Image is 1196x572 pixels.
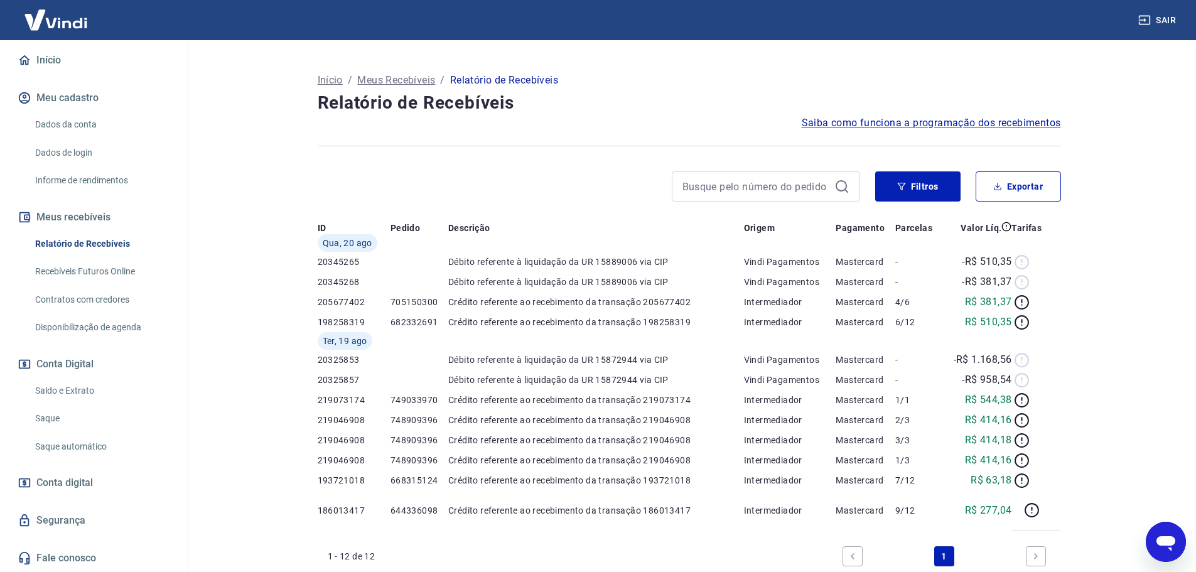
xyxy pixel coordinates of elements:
p: / [440,73,444,88]
p: / [348,73,352,88]
p: Crédito referente ao recebimento da transação 205677402 [448,296,744,308]
span: Conta digital [36,474,93,492]
p: 4/6 [895,296,940,308]
p: Mastercard [836,504,895,517]
p: -R$ 958,54 [962,372,1011,387]
p: R$ 63,18 [971,473,1011,488]
p: Intermediador [744,454,836,467]
button: Meus recebíveis [15,203,173,231]
a: Início [15,46,173,74]
p: Pagamento [836,222,885,234]
p: 20345265 [318,256,391,268]
a: Saque automático [30,434,173,460]
p: 1/1 [895,394,940,406]
a: Informe de rendimentos [30,168,173,193]
p: Mastercard [836,434,895,446]
p: 1/3 [895,454,940,467]
p: R$ 544,38 [965,392,1012,407]
p: Crédito referente ao recebimento da transação 186013417 [448,504,744,517]
h4: Relatório de Recebíveis [318,90,1061,116]
p: Parcelas [895,222,932,234]
a: Dados de login [30,140,173,166]
p: Mastercard [836,316,895,328]
p: Vindi Pagamentos [744,353,836,366]
p: Débito referente à liquidação da UR 15872944 via CIP [448,374,744,386]
p: Intermediador [744,474,836,487]
p: 2/3 [895,414,940,426]
a: Dados da conta [30,112,173,138]
button: Filtros [875,171,961,202]
p: -R$ 510,35 [962,254,1011,269]
p: 20325853 [318,353,391,366]
p: Intermediador [744,316,836,328]
p: Origem [744,222,775,234]
p: 205677402 [318,296,391,308]
p: 7/12 [895,474,940,487]
p: 20345268 [318,276,391,288]
p: Débito referente à liquidação da UR 15889006 via CIP [448,256,744,268]
a: Saldo e Extrato [30,378,173,404]
p: ID [318,222,326,234]
input: Busque pelo número do pedido [682,177,829,196]
a: Relatório de Recebíveis [30,231,173,257]
p: Mastercard [836,394,895,406]
p: 193721018 [318,474,391,487]
p: Relatório de Recebíveis [450,73,558,88]
p: Mastercard [836,276,895,288]
p: Valor Líq. [961,222,1001,234]
img: Vindi [15,1,97,39]
p: 682332691 [391,316,448,328]
p: Crédito referente ao recebimento da transação 198258319 [448,316,744,328]
p: Descrição [448,222,490,234]
p: Intermediador [744,296,836,308]
p: Pedido [391,222,420,234]
p: Crédito referente ao recebimento da transação 219046908 [448,414,744,426]
p: R$ 414,16 [965,413,1012,428]
ul: Pagination [838,541,1051,571]
p: 219046908 [318,414,391,426]
p: Débito referente à liquidação da UR 15872944 via CIP [448,353,744,366]
a: Conta digital [15,469,173,497]
button: Meu cadastro [15,84,173,112]
p: Vindi Pagamentos [744,374,836,386]
p: R$ 381,37 [965,294,1012,310]
p: Intermediador [744,414,836,426]
p: 749033970 [391,394,448,406]
p: 219046908 [318,454,391,467]
p: R$ 510,35 [965,315,1012,330]
p: Intermediador [744,394,836,406]
span: Qua, 20 ago [323,237,372,249]
p: Crédito referente ao recebimento da transação 219046908 [448,434,744,446]
p: - [895,353,940,366]
iframe: Botão para abrir a janela de mensagens [1146,522,1186,562]
p: Crédito referente ao recebimento da transação 219046908 [448,454,744,467]
p: 9/12 [895,504,940,517]
a: Meus Recebíveis [357,73,435,88]
p: 6/12 [895,316,940,328]
p: Mastercard [836,474,895,487]
a: Page 1 is your current page [934,546,954,566]
p: 748909396 [391,454,448,467]
p: 219046908 [318,434,391,446]
p: 3/3 [895,434,940,446]
p: Vindi Pagamentos [744,276,836,288]
button: Conta Digital [15,350,173,378]
a: Segurança [15,507,173,534]
a: Saque [30,406,173,431]
p: Mastercard [836,374,895,386]
p: Vindi Pagamentos [744,256,836,268]
a: Disponibilização de agenda [30,315,173,340]
p: Débito referente à liquidação da UR 15889006 via CIP [448,276,744,288]
button: Exportar [976,171,1061,202]
p: Mastercard [836,414,895,426]
a: Next page [1026,546,1046,566]
p: Mastercard [836,454,895,467]
p: 1 - 12 de 12 [328,550,375,563]
p: Início [318,73,343,88]
p: 644336098 [391,504,448,517]
p: 668315124 [391,474,448,487]
p: 186013417 [318,504,391,517]
p: R$ 414,16 [965,453,1012,468]
p: -R$ 1.168,56 [954,352,1012,367]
